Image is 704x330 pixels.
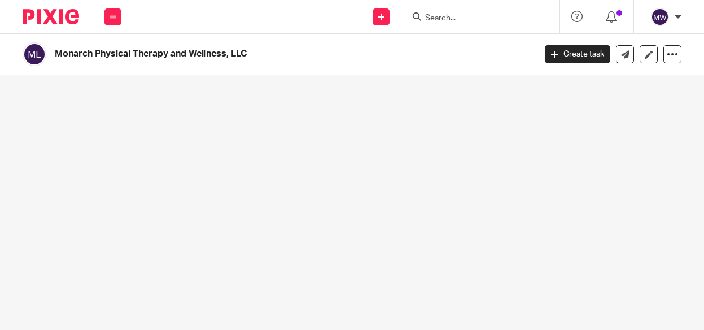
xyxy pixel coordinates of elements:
input: Search [424,14,526,24]
img: svg%3E [23,42,46,66]
img: svg%3E [651,8,669,26]
a: Create task [545,45,610,63]
h2: Monarch Physical Therapy and Wellness, LLC [55,48,433,60]
img: Pixie [23,9,79,24]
